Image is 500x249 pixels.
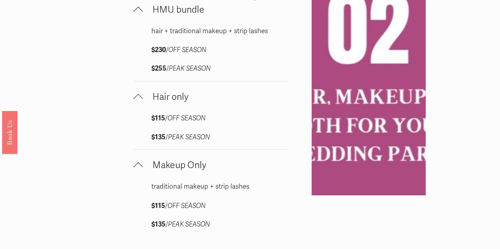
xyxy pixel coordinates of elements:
[143,91,287,103] span: Hair only
[151,220,165,228] strong: $135
[167,114,205,122] em: OFF SEASON
[151,201,165,210] strong: $115
[168,64,210,73] em: PEAK SEASON
[151,200,270,212] p: /
[151,44,270,56] p: /
[134,25,287,81] div: HMU bundle
[134,150,287,181] button: Makeup Only
[151,131,270,144] p: /
[151,25,270,37] p: hair + traditional makeup + strip lashes
[168,220,209,228] em: PEAK SEASON
[151,64,166,73] strong: $255
[134,181,287,236] div: Makeup Only
[2,110,17,154] a: Book Us
[151,63,270,75] p: /
[134,81,287,112] button: Hair only
[151,46,166,54] strong: $230
[151,218,270,230] p: /
[151,181,270,193] p: traditional makeup + strip lashes
[143,4,287,15] span: HMU bundle
[151,114,165,122] strong: $115
[151,133,165,141] strong: $135
[167,201,205,210] em: OFF SEASON
[134,112,287,149] div: Hair only
[168,133,209,141] em: PEAK SEASON
[168,46,206,54] em: OFF SEASON
[151,112,270,125] p: /
[143,159,287,171] span: Makeup Only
